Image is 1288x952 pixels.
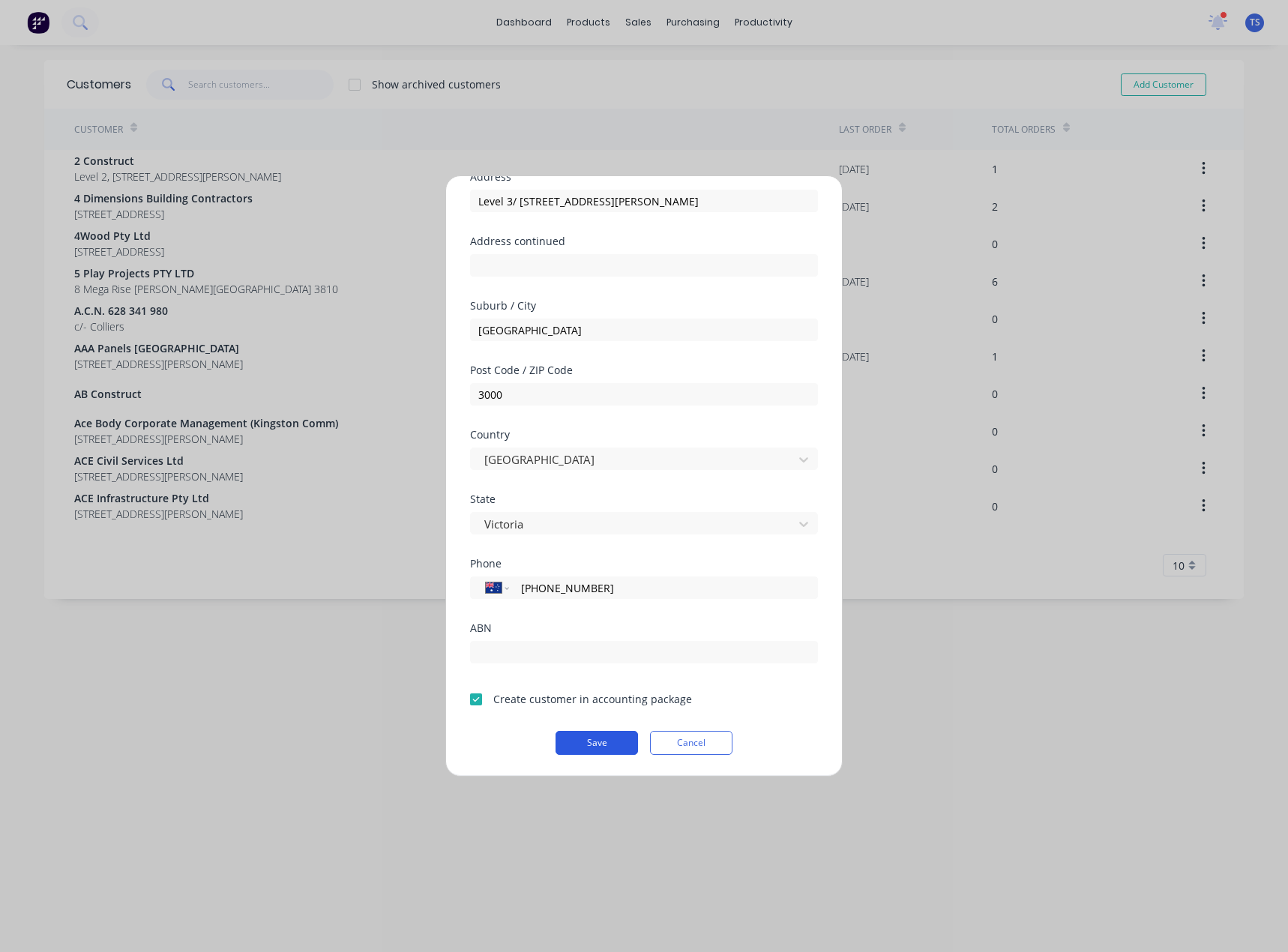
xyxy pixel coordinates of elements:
div: Address [470,172,818,182]
div: ABN [470,623,818,633]
div: Post Code / ZIP Code [470,365,818,376]
button: Save [556,731,638,755]
div: Create customer in accounting package [493,691,692,707]
button: Cancel [650,731,732,755]
div: State [470,494,818,504]
div: Suburb / City [470,301,818,311]
div: Address continued [470,236,818,247]
div: Country [470,430,818,440]
div: Phone [470,558,818,569]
